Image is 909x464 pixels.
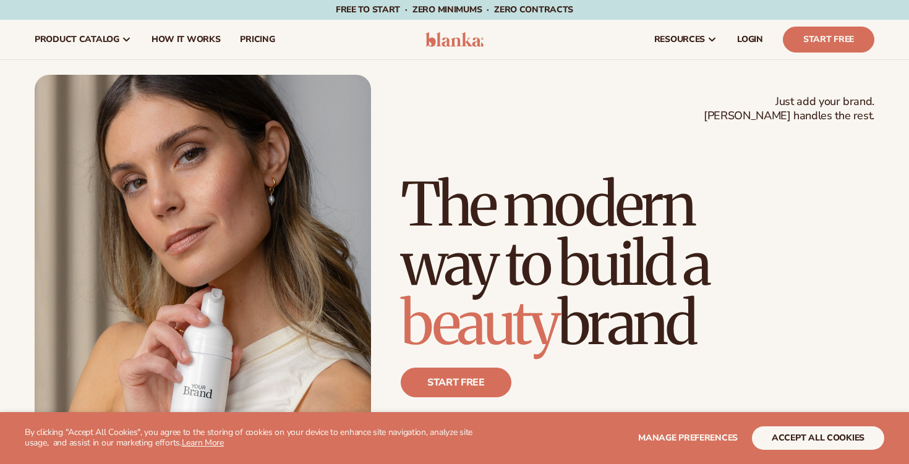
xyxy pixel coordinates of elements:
[425,32,484,47] img: logo
[737,35,763,44] span: LOGIN
[240,35,275,44] span: pricing
[638,426,738,450] button: Manage preferences
[151,35,221,44] span: How It Works
[727,20,773,59] a: LOGIN
[638,432,738,444] span: Manage preferences
[336,4,573,15] span: Free to start · ZERO minimums · ZERO contracts
[752,426,884,450] button: accept all cookies
[783,27,874,53] a: Start Free
[704,95,874,124] span: Just add your brand. [PERSON_NAME] handles the rest.
[401,175,874,353] h1: The modern way to build a brand
[401,286,558,360] span: beauty
[644,20,727,59] a: resources
[25,20,142,59] a: product catalog
[35,35,119,44] span: product catalog
[401,368,511,397] a: Start free
[142,20,231,59] a: How It Works
[230,20,284,59] a: pricing
[654,35,705,44] span: resources
[25,428,483,449] p: By clicking "Accept All Cookies", you agree to the storing of cookies on your device to enhance s...
[182,437,224,449] a: Learn More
